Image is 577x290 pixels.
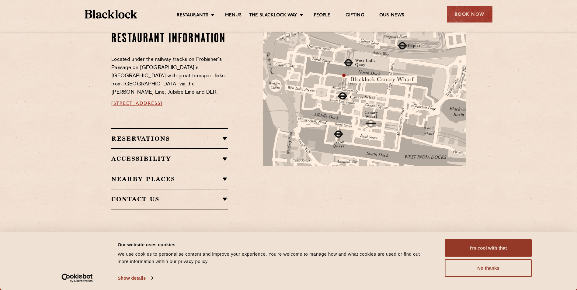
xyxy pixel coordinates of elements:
a: Usercentrics Cookiebot - opens in a new window [50,274,104,283]
h2: Reservations [111,135,228,142]
a: Restaurants [177,12,208,19]
h2: Contact Us [111,195,228,203]
a: Show details [118,274,153,283]
h2: Nearby Places [111,175,228,183]
a: People [314,12,330,19]
div: We use cookies to personalise content and improve your experience. You're welcome to manage how a... [118,250,431,265]
a: The Blacklock Way [249,12,297,19]
a: Our News [379,12,405,19]
h2: Restaurant Information [111,31,228,47]
a: [STREET_ADDRESS] [111,101,162,106]
a: Gifting [346,12,364,19]
img: BL_Textured_Logo-footer-cropped.svg [85,10,137,19]
button: I'm cool with that [445,239,532,257]
div: Our website uses cookies [118,241,431,248]
h2: Accessibility [111,155,228,162]
button: No thanks [445,259,532,277]
div: Book Now [447,6,492,22]
span: Located under the railway tracks on Frobisher’s Passage on [GEOGRAPHIC_DATA]’s [GEOGRAPHIC_DATA] ... [111,57,224,95]
a: Menus [225,12,242,19]
img: svg%3E [400,153,485,210]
